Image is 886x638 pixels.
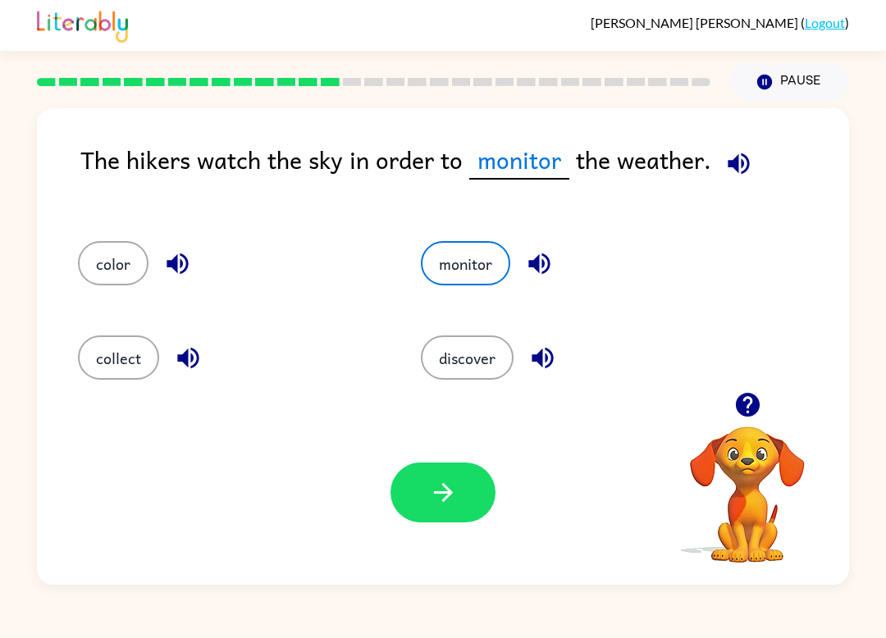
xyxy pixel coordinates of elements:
div: The hikers watch the sky in order to the weather. [80,141,849,208]
button: collect [78,335,159,380]
button: monitor [421,241,510,285]
button: color [78,241,148,285]
button: Pause [730,63,849,101]
span: [PERSON_NAME] [PERSON_NAME] [591,15,801,30]
button: discover [421,335,514,380]
div: ( ) [591,15,849,30]
img: Literably [37,7,128,43]
span: monitor [469,141,569,180]
video: Your browser must support playing .mp4 files to use Literably. Please try using another browser. [665,401,829,565]
a: Logout [805,15,845,30]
